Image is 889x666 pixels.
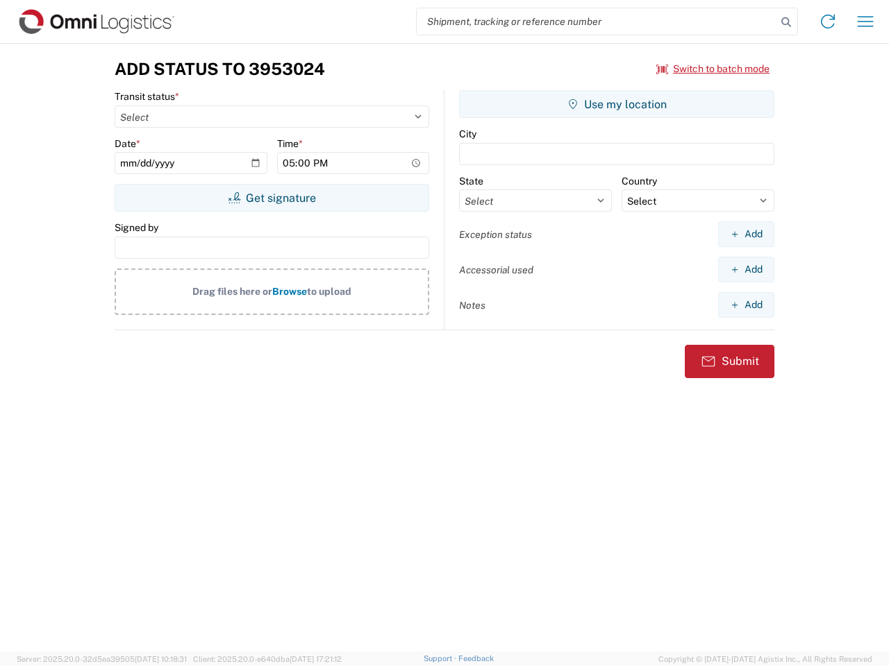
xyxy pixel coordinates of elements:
[135,655,187,663] span: [DATE] 10:18:31
[459,90,774,118] button: Use my location
[718,257,774,282] button: Add
[290,655,342,663] span: [DATE] 17:21:12
[192,286,272,297] span: Drag files here or
[115,59,325,79] h3: Add Status to 3953024
[17,655,187,663] span: Server: 2025.20.0-32d5ea39505
[685,345,774,378] button: Submit
[417,8,776,35] input: Shipment, tracking or reference number
[658,653,872,665] span: Copyright © [DATE]-[DATE] Agistix Inc., All Rights Reserved
[115,221,158,234] label: Signed by
[115,137,140,150] label: Date
[115,184,429,212] button: Get signature
[459,264,533,276] label: Accessorial used
[459,299,485,311] label: Notes
[622,175,657,187] label: Country
[718,221,774,247] button: Add
[459,228,532,241] label: Exception status
[307,286,351,297] span: to upload
[272,286,307,297] span: Browse
[193,655,342,663] span: Client: 2025.20.0-e640dba
[277,137,303,150] label: Time
[115,90,179,103] label: Transit status
[718,292,774,318] button: Add
[459,175,483,187] label: State
[656,58,770,80] button: Switch to batch mode
[459,128,476,140] label: City
[424,654,458,663] a: Support
[458,654,494,663] a: Feedback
